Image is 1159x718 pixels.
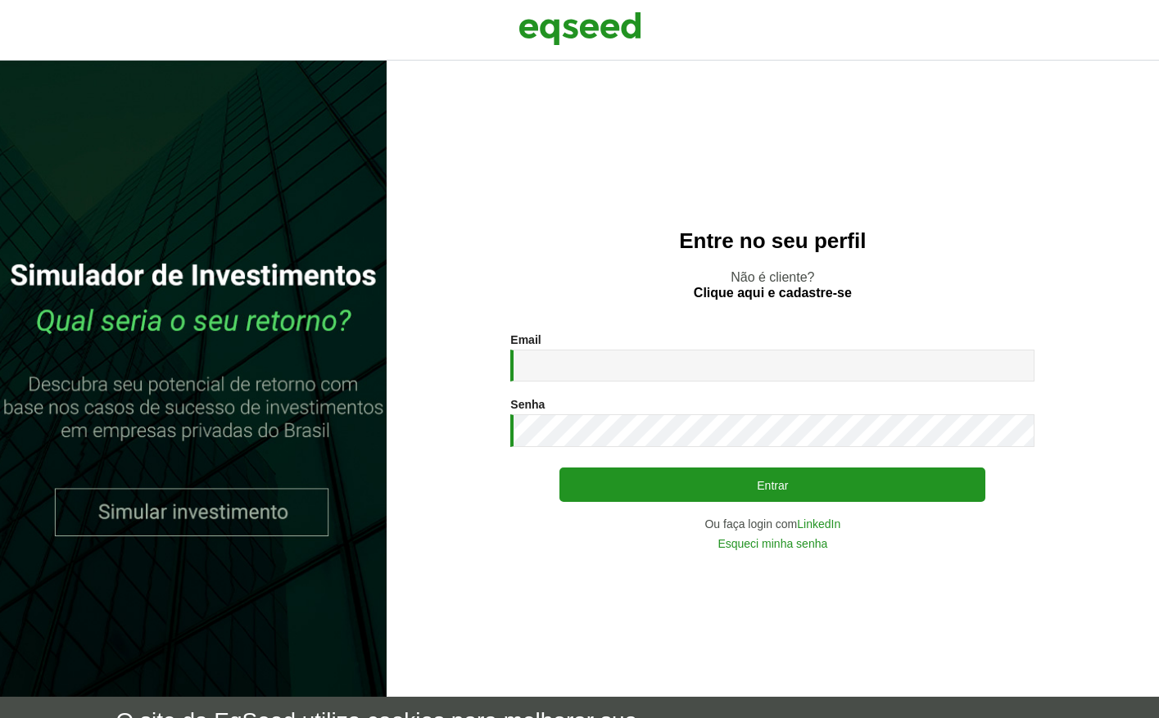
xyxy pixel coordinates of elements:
[419,269,1126,300] p: Não é cliente?
[694,287,852,300] a: Clique aqui e cadastre-se
[718,538,827,549] a: Esqueci minha senha
[510,399,545,410] label: Senha
[797,518,840,530] a: LinkedIn
[510,334,541,345] label: Email
[518,8,641,49] img: EqSeed Logo
[510,518,1034,530] div: Ou faça login com
[419,229,1126,253] h2: Entre no seu perfil
[559,467,985,502] button: Entrar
